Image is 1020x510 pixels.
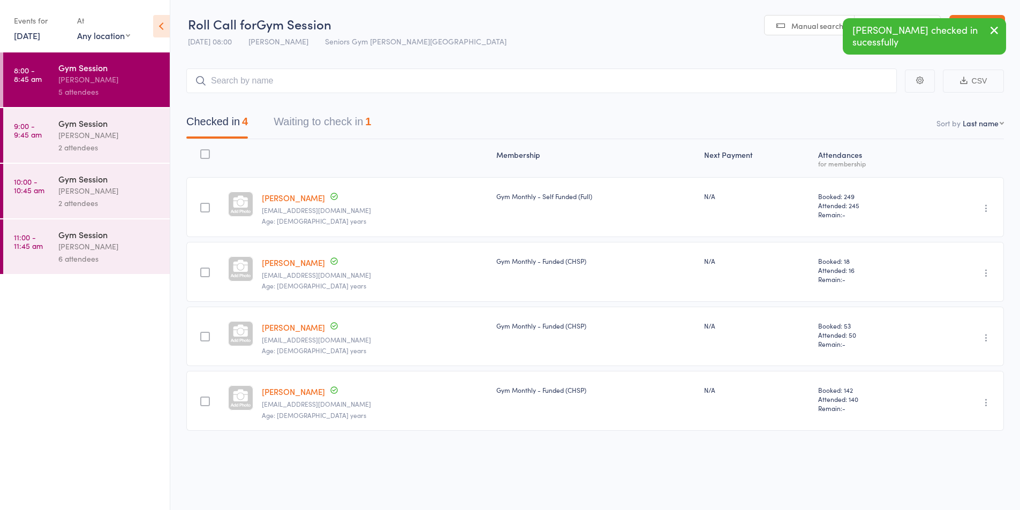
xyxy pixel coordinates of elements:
a: 10:00 -10:45 amGym Session[PERSON_NAME]2 attendees [3,164,170,218]
time: 9:00 - 9:45 am [14,121,42,139]
div: 2 attendees [58,141,161,154]
span: Seniors Gym [PERSON_NAME][GEOGRAPHIC_DATA] [325,36,507,47]
button: CSV [943,70,1004,93]
span: Attended: 50 [818,330,921,339]
span: Gym Session [256,15,331,33]
a: 9:00 -9:45 amGym Session[PERSON_NAME]2 attendees [3,108,170,163]
div: Membership [492,144,700,172]
span: [DATE] 08:00 [188,36,232,47]
time: 8:00 - 8:45 am [14,66,42,83]
a: 11:00 -11:45 amGym Session[PERSON_NAME]6 attendees [3,219,170,274]
span: Booked: 249 [818,192,921,201]
div: 5 attendees [58,86,161,98]
div: Atten­dances [814,144,926,172]
label: Sort by [936,118,961,128]
div: [PERSON_NAME] checked in sucessfully [843,18,1006,55]
a: [PERSON_NAME] [262,386,325,397]
div: [PERSON_NAME] [58,129,161,141]
span: Booked: 53 [818,321,921,330]
span: - [842,339,845,348]
span: Age: [DEMOGRAPHIC_DATA] years [262,281,366,290]
span: Booked: 18 [818,256,921,265]
span: - [842,210,845,219]
span: - [842,404,845,413]
div: Any location [77,29,130,41]
div: 6 attendees [58,253,161,265]
div: 1 [365,116,371,127]
div: Gym Monthly - Funded (CHSP) [496,256,696,265]
a: Exit roll call [949,15,1005,36]
small: kerrymay748@gmail.com [262,271,488,279]
div: Gym Monthly - Funded (CHSP) [496,385,696,394]
div: Gym Session [58,62,161,73]
span: - [842,275,845,284]
div: N/A [704,321,810,330]
div: [PERSON_NAME] [58,73,161,86]
div: 2 attendees [58,197,161,209]
time: 10:00 - 10:45 am [14,177,44,194]
small: robassoc@bigpond.net.au [262,336,488,344]
div: Gym Session [58,173,161,185]
input: Search by name [186,68,897,93]
span: Age: [DEMOGRAPHIC_DATA] years [262,346,366,355]
div: N/A [704,256,810,265]
div: for membership [818,160,921,167]
span: Age: [DEMOGRAPHIC_DATA] years [262,410,366,420]
small: cmdeeks@gmail.com [262,207,488,214]
div: 4 [242,116,248,127]
div: Gym Monthly - Self Funded (Full) [496,192,696,201]
a: [PERSON_NAME] [262,322,325,333]
a: [PERSON_NAME] [262,192,325,203]
div: N/A [704,385,810,394]
button: Checked in4 [186,110,248,139]
span: Booked: 142 [818,385,921,394]
small: russelleunice@hotmail.com [262,400,488,408]
span: Manual search [791,20,843,31]
span: Remain: [818,275,921,284]
span: Remain: [818,404,921,413]
button: Waiting to check in1 [274,110,371,139]
div: [PERSON_NAME] [58,240,161,253]
span: Attended: 245 [818,201,921,210]
span: Attended: 16 [818,265,921,275]
time: 11:00 - 11:45 am [14,233,43,250]
div: N/A [704,192,810,201]
a: 8:00 -8:45 amGym Session[PERSON_NAME]5 attendees [3,52,170,107]
span: [PERSON_NAME] [248,36,308,47]
div: Gym Session [58,229,161,240]
div: Events for [14,12,66,29]
span: Roll Call for [188,15,256,33]
span: Attended: 140 [818,394,921,404]
div: Gym Monthly - Funded (CHSP) [496,321,696,330]
a: [DATE] [14,29,40,41]
span: Age: [DEMOGRAPHIC_DATA] years [262,216,366,225]
a: [PERSON_NAME] [262,257,325,268]
span: Remain: [818,210,921,219]
div: Next Payment [700,144,814,172]
div: [PERSON_NAME] [58,185,161,197]
span: Remain: [818,339,921,348]
div: Last name [963,118,999,128]
div: Gym Session [58,117,161,129]
div: At [77,12,130,29]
